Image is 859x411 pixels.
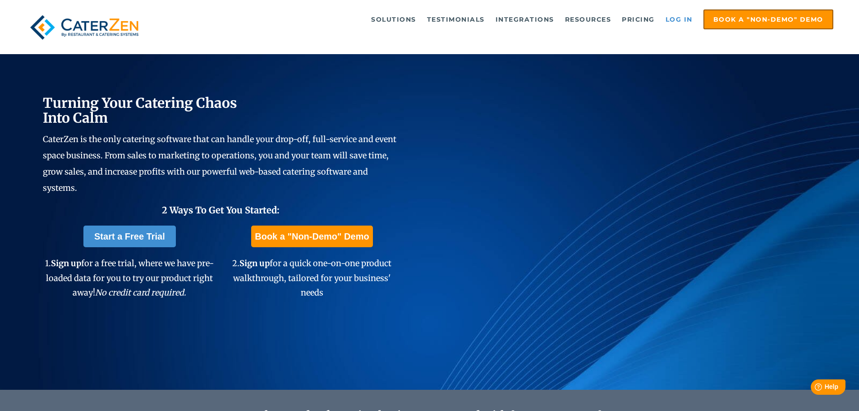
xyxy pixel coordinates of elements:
[232,258,391,298] span: 2. for a quick one-on-one product walkthrough, tailored for your business' needs
[83,226,176,247] a: Start a Free Trial
[617,10,659,28] a: Pricing
[43,134,396,193] span: CaterZen is the only catering software that can handle your drop-off, full-service and event spac...
[51,258,81,268] span: Sign up
[164,9,833,29] div: Navigation Menu
[43,94,237,126] span: Turning Your Catering Chaos Into Calm
[703,9,833,29] a: Book a "Non-Demo" Demo
[45,258,214,298] span: 1. for a free trial, where we have pre-loaded data for you to try our product right away!
[779,376,849,401] iframe: Help widget launcher
[95,287,186,298] em: No credit card required.
[491,10,559,28] a: Integrations
[423,10,489,28] a: Testimonials
[162,204,280,216] span: 2 Ways To Get You Started:
[560,10,616,28] a: Resources
[251,226,372,247] a: Book a "Non-Demo" Demo
[367,10,421,28] a: Solutions
[661,10,697,28] a: Log in
[239,258,270,268] span: Sign up
[26,9,143,45] img: caterzen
